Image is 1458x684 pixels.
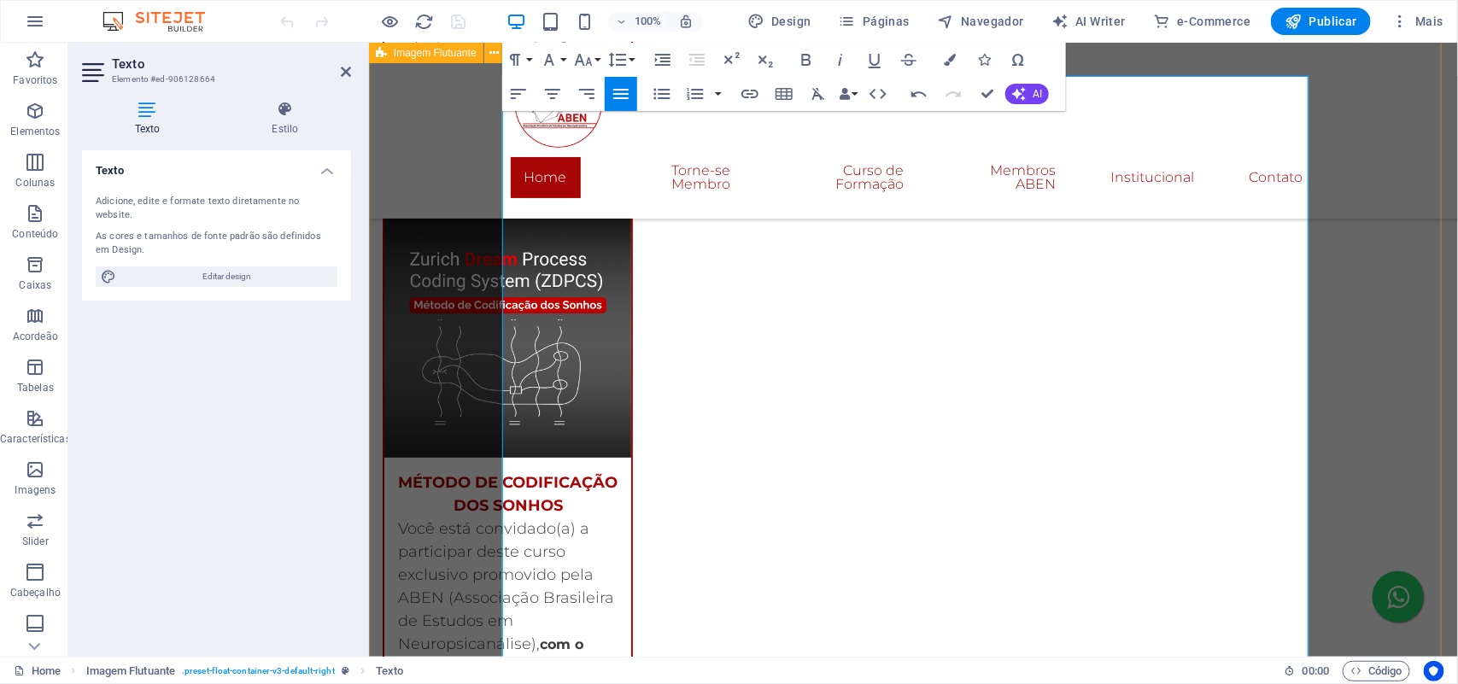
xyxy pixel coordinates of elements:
[414,11,435,32] button: reload
[1315,664,1317,677] span: :
[647,43,679,77] button: Increase Indent
[711,77,725,111] button: Ordered List
[1005,84,1049,104] button: AI
[96,266,337,287] button: Editar design
[634,11,661,32] h6: 100%
[741,8,818,35] div: Design (Ctrl+Alt+Y)
[930,8,1031,35] button: Navegador
[802,77,834,111] button: Clear Formatting
[646,77,678,111] button: Unordered List
[1002,43,1034,77] button: Special Characters
[608,11,669,32] button: 100%
[893,43,925,77] button: Strikethrough
[1424,661,1444,681] button: Usercentrics
[12,227,58,241] p: Conteúdo
[15,483,56,497] p: Imagens
[121,266,332,287] span: Editar design
[536,43,569,77] button: Font Family
[20,278,52,292] p: Caixas
[1285,661,1330,681] h6: Tempo de sessão
[10,125,60,138] p: Elementos
[1385,8,1450,35] button: Mais
[937,13,1024,30] span: Navegador
[734,77,766,111] button: Insert Link
[22,535,49,548] p: Slider
[10,586,61,599] p: Cabeçalho
[1391,13,1443,30] span: Mais
[394,48,477,58] span: Imagem Flutuante
[15,176,55,190] p: Colunas
[1033,89,1042,99] span: AI
[968,43,1000,77] button: Icons
[96,195,337,223] div: Adicione, edite e formate texto diretamente no website.
[858,43,891,77] button: Underline (Ctrl+U)
[681,43,713,77] button: Decrease Indent
[17,381,54,395] p: Tabelas
[1045,8,1133,35] button: AI Writer
[605,77,637,111] button: Align Justify
[790,43,823,77] button: Bold (Ctrl+B)
[1051,13,1126,30] span: AI Writer
[86,661,176,681] span: Clique para selecionar. Clique duas vezes para editar
[903,77,935,111] button: Undo (Ctrl+Z)
[14,661,61,681] a: Clique para cancelar a seleção. Clique duas vezes para abrir as Páginas
[13,330,58,343] p: Acordeão
[96,230,337,258] div: As cores e tamanhos de fonte padrão são definidos em Design.
[824,43,857,77] button: Italic (Ctrl+I)
[376,661,403,681] span: Clique para selecionar. Clique duas vezes para editar
[502,43,535,77] button: Paragraph Format
[112,72,317,87] h3: Elemento #ed-906128664
[605,43,637,77] button: Line Height
[1146,8,1257,35] button: e-Commerce
[342,666,349,675] i: Este elemento é uma predefinição personalizável
[768,77,800,111] button: Insert Table
[98,11,226,32] img: Editor Logo
[1350,661,1402,681] span: Código
[220,101,351,137] h4: Estilo
[862,77,894,111] button: HTML
[182,661,335,681] span: . preset-float-container-v3-default-right
[13,73,57,87] p: Favoritos
[747,13,811,30] span: Design
[1271,8,1371,35] button: Publicar
[937,77,969,111] button: Redo (Ctrl+Shift+Z)
[749,43,782,77] button: Subscript
[832,8,916,35] button: Páginas
[536,77,569,111] button: Align Center
[502,77,535,111] button: Align Left
[971,77,1004,111] button: Confirm (Ctrl+⏎)
[1285,13,1357,30] span: Publicar
[1153,13,1250,30] span: e-Commerce
[741,8,818,35] button: Design
[82,150,351,181] h4: Texto
[1343,661,1410,681] button: Código
[86,661,404,681] nav: breadcrumb
[112,56,351,72] h2: Texto
[715,43,747,77] button: Superscript
[679,77,711,111] button: Ordered List
[82,101,220,137] h4: Texto
[836,77,860,111] button: Data Bindings
[571,43,603,77] button: Font Size
[1303,661,1329,681] span: 00 00
[934,43,966,77] button: Colors
[678,14,694,29] i: Ao redimensionar, ajusta automaticamente o nível de zoom para caber no dispositivo escolhido.
[571,77,603,111] button: Align Right
[839,13,910,30] span: Páginas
